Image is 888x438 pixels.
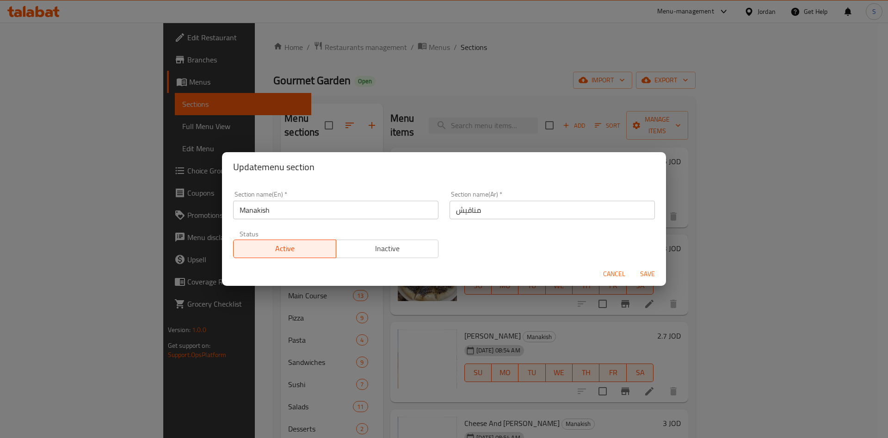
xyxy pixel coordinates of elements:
span: Save [636,268,659,280]
button: Inactive [336,240,439,258]
input: Please enter section name(en) [233,201,438,219]
h2: Update menu section [233,160,655,174]
input: Please enter section name(ar) [450,201,655,219]
span: Active [237,242,333,255]
span: Inactive [340,242,435,255]
span: Cancel [603,268,625,280]
button: Cancel [599,265,629,283]
button: Save [633,265,662,283]
button: Active [233,240,336,258]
